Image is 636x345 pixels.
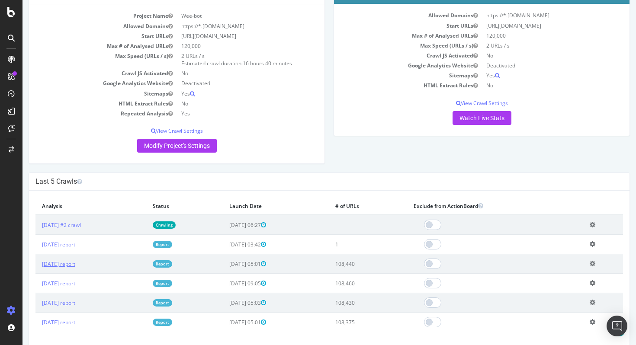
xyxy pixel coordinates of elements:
[459,41,601,51] td: 2 URLs / s
[318,41,459,51] td: Max Speed (URLs / s)
[115,139,194,153] a: Modify Project's Settings
[306,235,385,254] td: 1
[220,60,270,67] span: 16 hours 40 minutes
[207,260,244,268] span: [DATE] 05:01
[154,78,296,88] td: Deactivated
[306,274,385,293] td: 108,460
[306,197,385,215] th: # of URLs
[306,313,385,332] td: 108,375
[459,80,601,90] td: No
[607,316,627,336] div: Open Intercom Messenger
[13,11,154,21] td: Project Name
[459,10,601,20] td: https://*.[DOMAIN_NAME]
[154,99,296,109] td: No
[318,21,459,31] td: Start URLs
[13,109,154,118] td: Repeated Analysis
[130,221,153,229] a: Crawling
[130,260,150,268] a: Report
[385,197,561,215] th: Exclude from ActionBoard
[318,10,459,20] td: Allowed Domains
[130,241,150,248] a: Report
[19,221,58,229] a: [DATE] #2 crawl
[318,31,459,41] td: Max # of Analysed URLs
[13,89,154,99] td: Sitemaps
[200,197,306,215] th: Launch Date
[318,80,459,90] td: HTML Extract Rules
[459,61,601,70] td: Deactivated
[318,51,459,61] td: Crawl JS Activated
[13,177,601,186] h4: Last 5 Crawls
[130,299,150,307] a: Report
[318,61,459,70] td: Google Analytics Website
[13,51,154,68] td: Max Speed (URLs / s)
[306,293,385,313] td: 108,430
[318,99,601,107] p: View Crawl Settings
[13,68,154,78] td: Crawl JS Activated
[154,109,296,118] td: Yes
[207,241,244,248] span: [DATE] 03:42
[207,221,244,229] span: [DATE] 06:27
[430,111,489,125] a: Watch Live Stats
[19,280,53,287] a: [DATE] report
[19,260,53,268] a: [DATE] report
[13,99,154,109] td: HTML Extract Rules
[19,299,53,307] a: [DATE] report
[13,31,154,41] td: Start URLs
[154,31,296,41] td: [URL][DOMAIN_NAME]
[154,68,296,78] td: No
[124,197,200,215] th: Status
[459,31,601,41] td: 120,000
[318,70,459,80] td: Sitemaps
[207,319,244,326] span: [DATE] 05:01
[13,21,154,31] td: Allowed Domains
[130,280,150,287] a: Report
[207,280,244,287] span: [DATE] 09:05
[154,41,296,51] td: 120,000
[19,241,53,248] a: [DATE] report
[13,197,124,215] th: Analysis
[154,89,296,99] td: Yes
[306,254,385,274] td: 108,440
[13,41,154,51] td: Max # of Analysed URLs
[459,51,601,61] td: No
[130,319,150,326] a: Report
[207,299,244,307] span: [DATE] 05:03
[154,21,296,31] td: https://*.[DOMAIN_NAME]
[19,319,53,326] a: [DATE] report
[459,21,601,31] td: [URL][DOMAIN_NAME]
[154,51,296,68] td: 2 URLs / s Estimated crawl duration:
[154,11,296,21] td: Wee-bot
[13,127,296,134] p: View Crawl Settings
[13,78,154,88] td: Google Analytics Website
[459,70,601,80] td: Yes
